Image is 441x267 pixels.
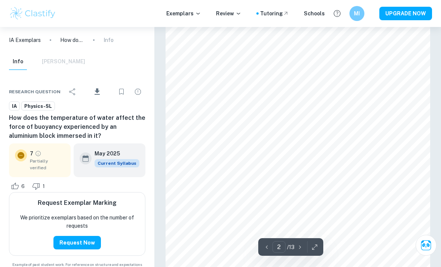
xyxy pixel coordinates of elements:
[114,84,129,99] div: Bookmark
[35,150,41,157] a: Grade partially verified
[287,243,294,251] p: / 13
[353,9,361,18] h6: MI
[65,84,80,99] div: Share
[9,54,27,70] button: Info
[166,9,201,18] p: Exemplars
[95,159,139,167] span: Current Syllabus
[9,6,56,21] img: Clastify logo
[9,101,20,111] a: IA
[95,149,133,158] h6: May 2025
[53,236,101,249] button: Request Now
[9,36,41,44] a: IA Exemplars
[331,7,343,20] button: Help and Feedback
[304,9,325,18] a: Schools
[104,36,114,44] p: Info
[81,82,112,101] div: Download
[9,113,145,140] h6: How does the temperature of water affect the force of buoyancy experienced by an aluminium block ...
[9,180,29,192] div: Like
[17,183,29,190] span: 6
[15,213,139,230] p: We prioritize exemplars based on the number of requests
[130,84,145,99] div: Report issue
[9,88,61,95] span: Research question
[60,36,84,44] p: How does the temperature of water affect the force of buoyancy experienced by an aluminium block ...
[9,103,19,110] span: IA
[38,183,49,190] span: 1
[379,7,432,20] button: UPGRADE NOW
[30,149,33,158] p: 7
[95,159,139,167] div: This exemplar is based on the current syllabus. Feel free to refer to it for inspiration/ideas wh...
[30,180,49,192] div: Dislike
[260,9,289,18] a: Tutoring
[216,9,241,18] p: Review
[349,6,364,21] button: MI
[22,103,55,110] span: Physics-SL
[416,235,437,256] button: Ask Clai
[30,158,65,171] span: Partially verified
[21,101,55,111] a: Physics-SL
[38,198,117,207] h6: Request Exemplar Marking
